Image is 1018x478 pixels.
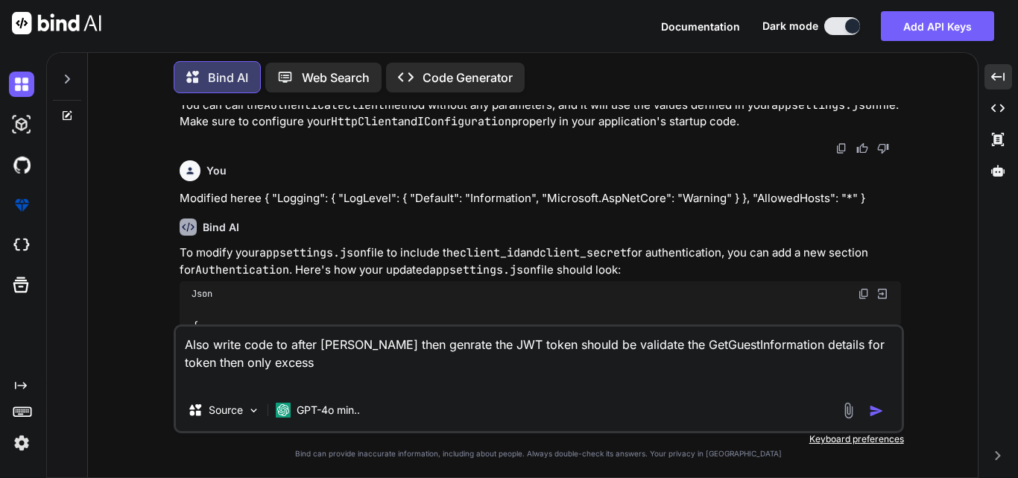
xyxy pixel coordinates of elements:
button: Add API Keys [881,11,994,41]
img: premium [9,192,34,218]
p: Modified heree { "Logging": { "LogLevel": { "Default": "Information", "Microsoft.AspNetCore": "Wa... [180,190,901,207]
p: Web Search [302,69,370,87]
span: Json [192,288,212,300]
img: GPT-4o mini [276,403,291,418]
span: { [192,319,198,333]
p: Keyboard preferences [174,433,904,445]
code: appsettings.json [259,245,367,260]
p: Source [209,403,243,418]
h6: Bind AI [203,220,239,235]
p: Bind AI [208,69,248,87]
img: dislike [877,142,889,154]
p: Code Generator [423,69,513,87]
code: client_id [460,245,520,260]
span: Dark mode [762,19,818,34]
h6: You [206,163,227,178]
img: settings [9,430,34,456]
img: copy [858,288,870,300]
code: IConfiguration [417,114,511,129]
span: Documentation [661,20,740,33]
img: copy [835,142,847,154]
img: cloudideIcon [9,233,34,258]
img: like [856,142,868,154]
img: attachment [840,402,857,419]
img: icon [869,403,884,418]
code: appsettings.json [771,98,879,113]
code: Authentication [195,262,289,277]
code: HttpClient [331,114,398,129]
img: Pick Models [247,404,260,417]
code: AuthenticateClient [264,98,385,113]
button: Documentation [661,19,740,34]
img: darkChat [9,72,34,97]
code: appsettings.json [429,262,537,277]
img: Open in Browser [876,287,889,301]
img: githubDark [9,152,34,177]
textarea: Also write code to after [PERSON_NAME] then genrate the JWT token should be validate the GetGuest... [176,327,902,389]
p: Bind can provide inaccurate information, including about people. Always double-check its answers.... [174,448,904,459]
code: client_secret [540,245,627,260]
p: To modify your file to include the and for authentication, you can add a new section for . Here's... [180,245,901,278]
p: GPT-4o min.. [297,403,360,418]
img: Bind AI [12,12,101,34]
img: darkAi-studio [9,112,34,137]
p: You can call the method without any parameters, and it will use the values defined in your file. ... [180,97,901,130]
